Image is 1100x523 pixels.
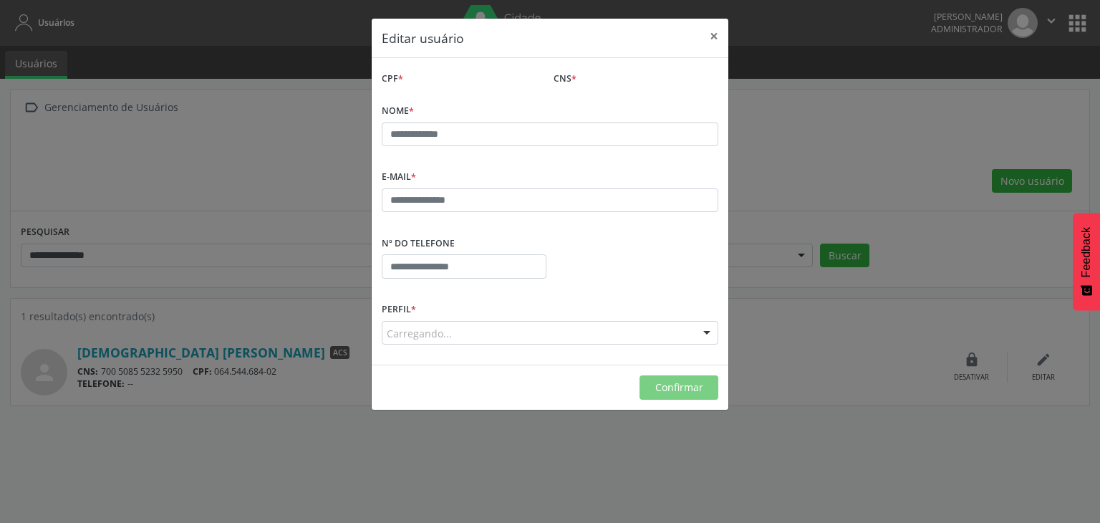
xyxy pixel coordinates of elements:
button: Confirmar [640,375,718,400]
label: Perfil [382,299,416,321]
span: Feedback [1080,227,1093,277]
label: Nome [382,100,414,123]
label: Nº do Telefone [382,232,455,254]
button: Feedback - Mostrar pesquisa [1073,213,1100,310]
label: CNS [554,68,576,90]
span: Confirmar [655,380,703,394]
button: Close [700,19,728,54]
label: CPF [382,68,403,90]
label: E-mail [382,166,416,188]
span: Carregando... [387,326,452,341]
h5: Editar usuário [382,29,464,47]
